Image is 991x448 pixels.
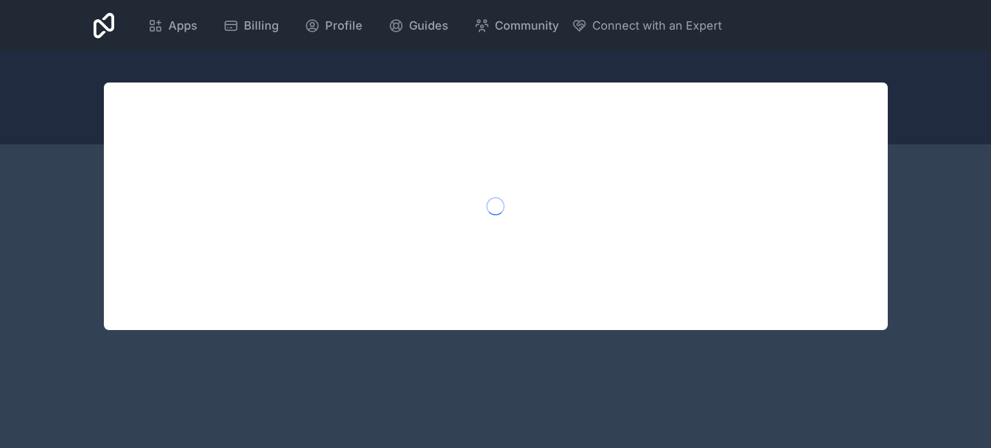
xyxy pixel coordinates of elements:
[168,17,197,35] span: Apps
[409,17,448,35] span: Guides
[325,17,363,35] span: Profile
[378,12,459,40] a: Guides
[495,17,559,35] span: Community
[294,12,373,40] a: Profile
[464,12,569,40] a: Community
[137,12,208,40] a: Apps
[213,12,289,40] a: Billing
[244,17,279,35] span: Billing
[592,17,722,35] span: Connect with an Expert
[572,17,722,35] button: Connect with an Expert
